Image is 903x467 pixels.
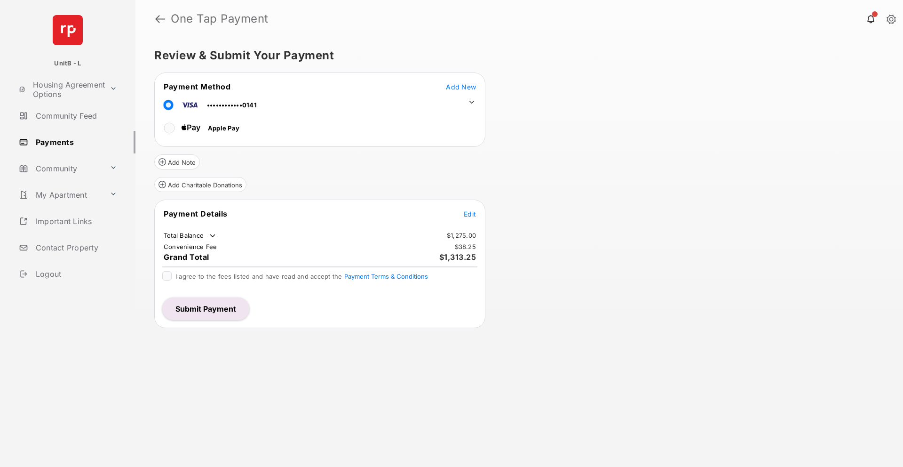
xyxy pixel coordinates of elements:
[15,263,135,285] a: Logout
[164,209,228,218] span: Payment Details
[54,59,81,68] p: UnitB - L
[446,231,476,240] td: $1,275.00
[164,252,209,262] span: Grand Total
[446,82,476,91] button: Add New
[175,273,428,280] span: I agree to the fees listed and have read and accept the
[15,105,135,127] a: Community Feed
[15,157,106,180] a: Community
[154,154,200,169] button: Add Note
[163,242,218,251] td: Convenience Fee
[446,83,476,91] span: Add New
[439,252,476,262] span: $1,313.25
[15,236,135,259] a: Contact Property
[207,101,257,109] span: ••••••••••••0141
[464,210,476,218] span: Edit
[164,82,230,91] span: Payment Method
[454,242,477,251] td: $38.25
[15,184,106,206] a: My Apartment
[464,209,476,218] button: Edit
[15,78,106,101] a: Housing Agreement Options
[162,298,249,320] button: Submit Payment
[344,273,428,280] button: I agree to the fees listed and have read and accept the
[154,177,246,192] button: Add Charitable Donations
[163,231,217,241] td: Total Balance
[15,210,121,233] a: Important Links
[171,13,269,24] strong: One Tap Payment
[53,15,83,45] img: svg+xml;base64,PHN2ZyB4bWxucz0iaHR0cDovL3d3dy53My5vcmcvMjAwMC9zdmciIHdpZHRoPSI2NCIgaGVpZ2h0PSI2NC...
[154,50,877,61] h5: Review & Submit Your Payment
[208,124,239,132] span: Apple Pay
[15,131,135,153] a: Payments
